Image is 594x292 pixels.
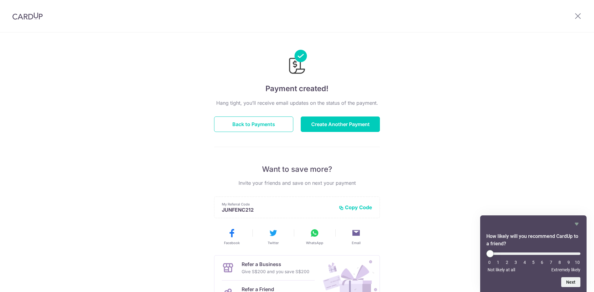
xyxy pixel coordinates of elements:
li: 1 [495,260,501,265]
button: WhatsApp [296,228,333,245]
img: Payments [287,50,307,76]
button: Hide survey [573,220,580,228]
li: 0 [486,260,493,265]
span: Facebook [224,240,240,245]
p: Want to save more? [214,164,380,174]
li: 2 [504,260,510,265]
p: Invite your friends and save on next your payment [214,179,380,187]
div: How likely will you recommend CardUp to a friend? Select an option from 0 to 10, with 0 being Not... [486,220,580,287]
p: My Referral Code [222,202,334,207]
div: How likely will you recommend CardUp to a friend? Select an option from 0 to 10, with 0 being Not... [486,250,580,272]
span: Twitter [268,240,279,245]
span: Email [352,240,361,245]
button: Email [338,228,374,245]
li: 10 [574,260,580,265]
li: 9 [566,260,572,265]
li: 8 [557,260,563,265]
h2: How likely will you recommend CardUp to a friend? Select an option from 0 to 10, with 0 being Not... [486,233,580,248]
p: Give S$200 and you save S$200 [242,268,309,275]
span: WhatsApp [306,240,323,245]
button: Facebook [213,228,250,245]
p: Hang tight, you’ll receive email updates on the status of the payment. [214,99,380,107]
p: JUNFENC212 [222,207,334,213]
li: 3 [513,260,519,265]
span: Extremely likely [551,267,580,272]
h4: Payment created! [214,83,380,94]
li: 4 [522,260,528,265]
button: Create Another Payment [301,116,380,132]
li: 7 [548,260,554,265]
span: Not likely at all [488,267,515,272]
img: CardUp [12,12,43,20]
li: 6 [539,260,545,265]
li: 5 [530,260,536,265]
button: Back to Payments [214,116,293,132]
button: Copy Code [339,204,372,210]
button: Twitter [255,228,291,245]
p: Refer a Business [242,260,309,268]
button: Next question [561,277,580,287]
